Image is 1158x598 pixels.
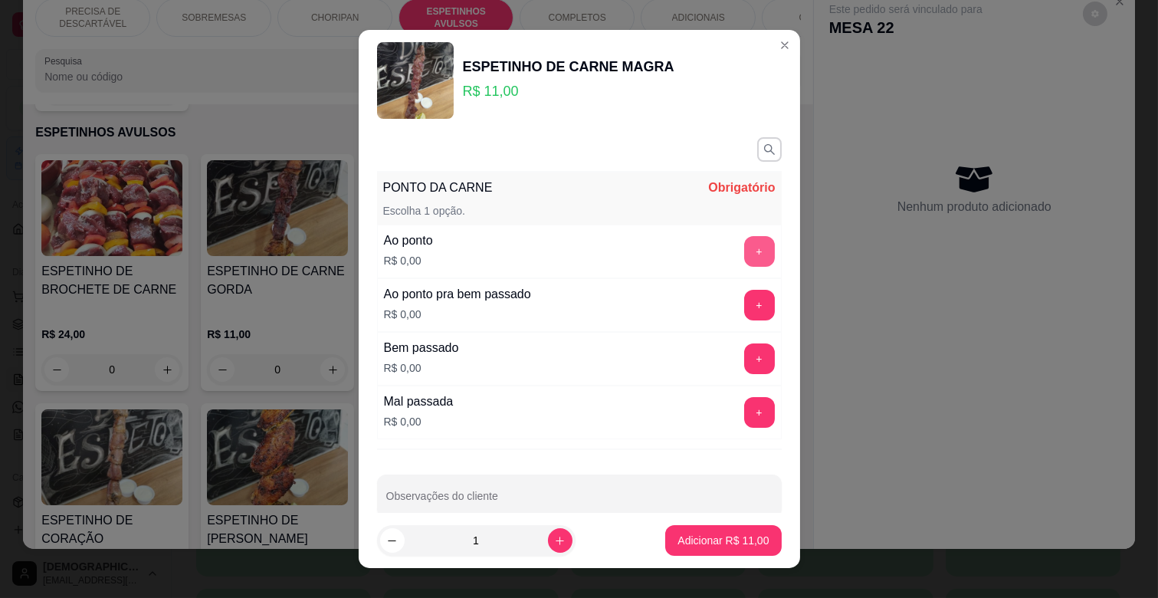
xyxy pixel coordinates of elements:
input: Observações do cliente [386,495,773,510]
p: Adicionar R$ 11,00 [677,533,769,548]
div: ESPETINHO DE CARNE MAGRA [463,56,674,77]
button: add [744,343,775,374]
button: Adicionar R$ 11,00 [665,525,781,556]
p: R$ 0,00 [384,360,459,376]
button: add [744,397,775,428]
button: decrease-product-quantity [380,528,405,553]
p: R$ 0,00 [384,253,433,268]
p: R$ 0,00 [384,414,454,429]
img: product-image [377,42,454,119]
button: increase-product-quantity [548,528,572,553]
button: add [744,290,775,320]
div: Bem passado [384,339,459,357]
p: R$ 0,00 [384,307,531,322]
div: Ao ponto pra bem passado [384,285,531,304]
div: Ao ponto [384,232,433,250]
p: Escolha 1 opção. [383,203,465,219]
button: add [744,236,775,267]
p: Obrigatório [708,179,775,197]
p: PONTO DA CARNE [383,179,493,197]
p: R$ 11,00 [463,80,674,102]
button: Close [773,33,797,58]
div: Mal passada [384,393,454,411]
